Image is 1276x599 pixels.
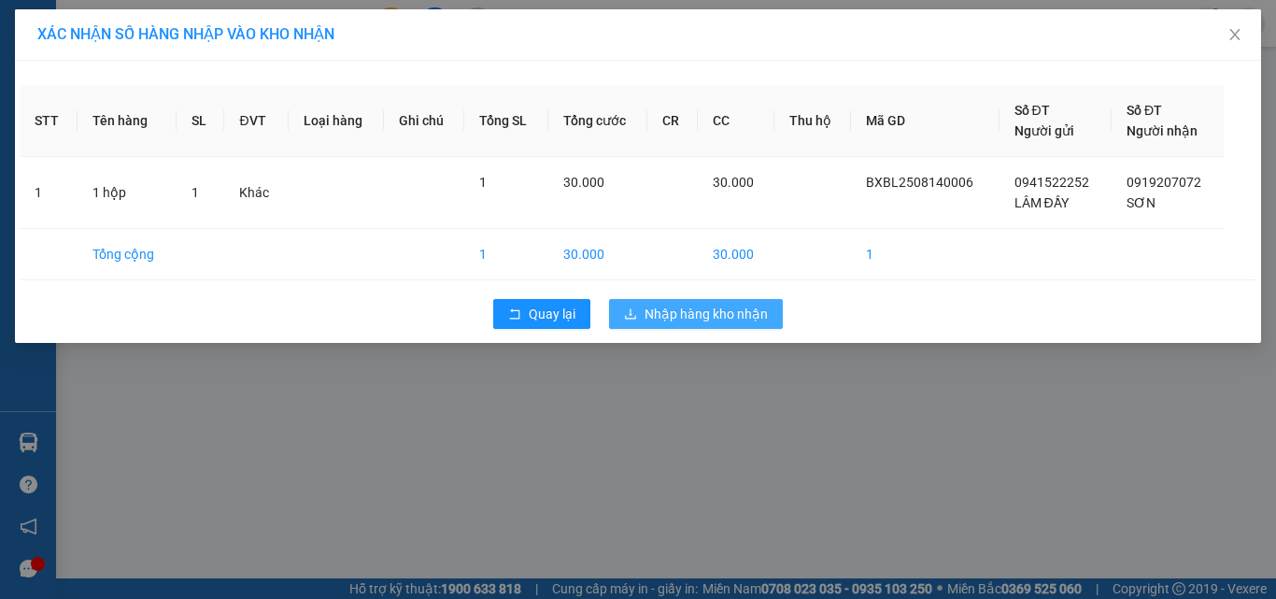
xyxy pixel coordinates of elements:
[1227,27,1242,42] span: close
[78,157,176,229] td: 1 hộp
[866,175,973,190] span: BXBL2508140006
[609,299,783,329] button: downloadNhập hàng kho nhận
[78,229,176,280] td: Tổng cộng
[177,85,225,157] th: SL
[548,229,647,280] td: 30.000
[37,25,334,43] span: XÁC NHẬN SỐ HÀNG NHẬP VÀO KHO NHẬN
[1014,103,1050,118] span: Số ĐT
[1209,9,1261,62] button: Close
[1127,103,1162,118] span: Số ĐT
[548,85,647,157] th: Tổng cước
[224,85,289,157] th: ĐVT
[384,85,464,157] th: Ghi chú
[289,85,384,157] th: Loại hàng
[1014,175,1089,190] span: 0941522252
[464,229,547,280] td: 1
[479,175,487,190] span: 1
[1127,195,1155,210] span: SƠN
[78,85,176,157] th: Tên hàng
[774,85,852,157] th: Thu hộ
[624,307,637,322] span: download
[713,175,754,190] span: 30.000
[851,85,999,157] th: Mã GD
[20,157,78,229] td: 1
[529,304,575,324] span: Quay lại
[191,185,199,200] span: 1
[698,229,774,280] td: 30.000
[563,175,604,190] span: 30.000
[493,299,590,329] button: rollbackQuay lại
[1014,123,1074,138] span: Người gửi
[1127,123,1198,138] span: Người nhận
[464,85,547,157] th: Tổng SL
[645,304,768,324] span: Nhập hàng kho nhận
[224,157,289,229] td: Khác
[20,85,78,157] th: STT
[698,85,774,157] th: CC
[1127,175,1201,190] span: 0919207072
[851,229,999,280] td: 1
[508,307,521,322] span: rollback
[647,85,698,157] th: CR
[1014,195,1069,210] span: LÂM ĐẦY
